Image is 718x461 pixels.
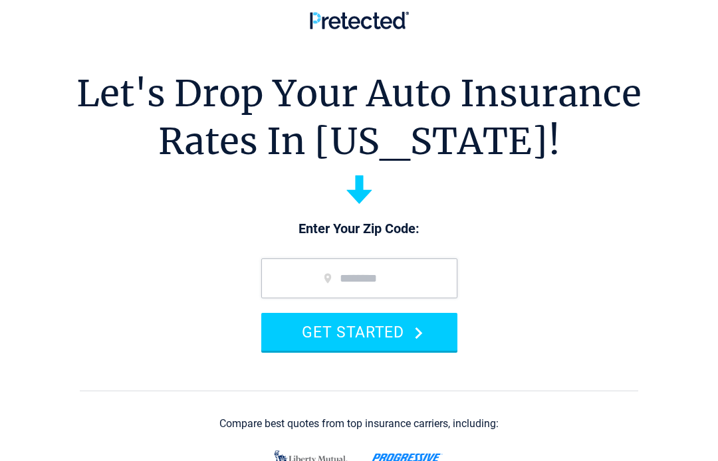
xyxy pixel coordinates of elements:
button: GET STARTED [261,313,457,351]
img: Pretected Logo [310,11,409,29]
div: Compare best quotes from top insurance carriers, including: [219,418,499,430]
p: Enter Your Zip Code: [248,220,471,238]
h1: Let's Drop Your Auto Insurance Rates In [US_STATE]! [76,70,642,165]
input: zip code [261,258,457,298]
